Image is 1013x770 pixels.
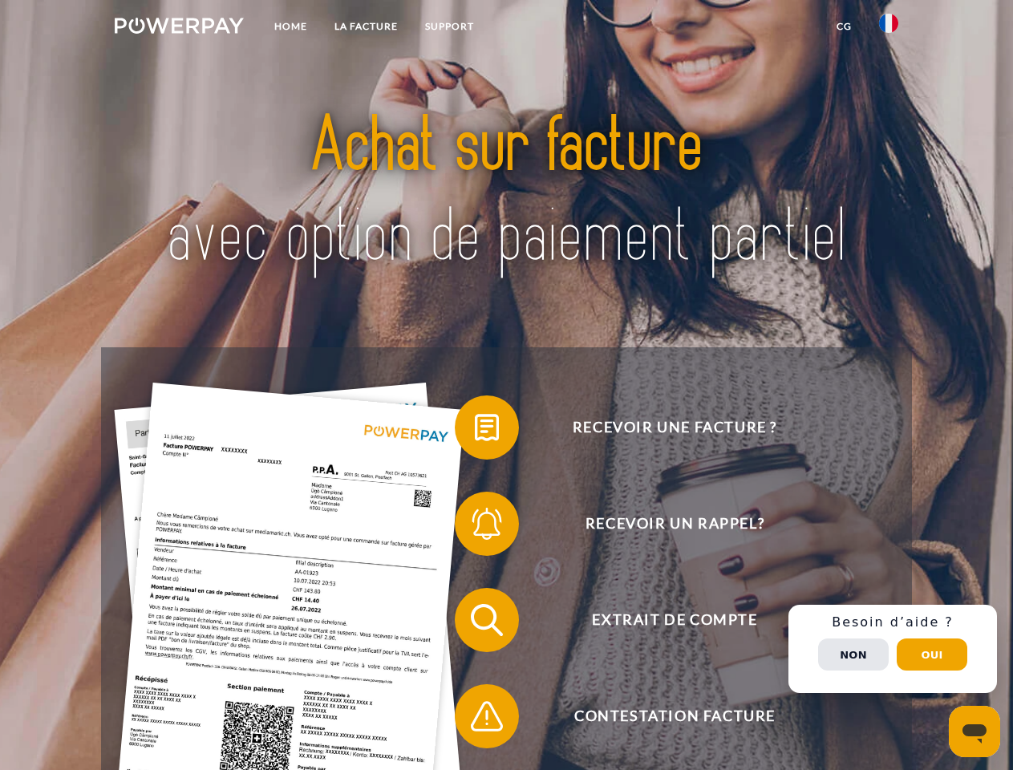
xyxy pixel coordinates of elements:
button: Recevoir un rappel? [455,492,872,556]
img: title-powerpay_fr.svg [153,77,860,307]
a: Home [261,12,321,41]
button: Oui [897,638,967,671]
button: Non [818,638,889,671]
button: Extrait de compte [455,588,872,652]
span: Recevoir une facture ? [478,395,871,460]
span: Extrait de compte [478,588,871,652]
span: Contestation Facture [478,684,871,748]
span: Recevoir un rappel? [478,492,871,556]
button: Recevoir une facture ? [455,395,872,460]
img: fr [879,14,898,33]
a: CG [823,12,865,41]
div: Schnellhilfe [788,605,997,693]
h3: Besoin d’aide ? [798,614,987,630]
iframe: Bouton de lancement de la fenêtre de messagerie [949,706,1000,757]
button: Contestation Facture [455,684,872,748]
img: qb_search.svg [467,600,507,640]
img: qb_bill.svg [467,407,507,448]
img: qb_bell.svg [467,504,507,544]
img: qb_warning.svg [467,696,507,736]
img: logo-powerpay-white.svg [115,18,244,34]
a: Support [411,12,488,41]
a: LA FACTURE [321,12,411,41]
